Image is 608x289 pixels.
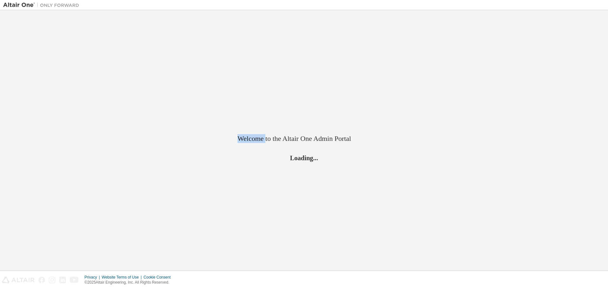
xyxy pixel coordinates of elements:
[237,134,370,143] h2: Welcome to the Altair One Admin Portal
[102,275,143,280] div: Website Terms of Use
[2,277,35,283] img: altair_logo.svg
[143,275,174,280] div: Cookie Consent
[59,277,66,283] img: linkedin.svg
[85,275,102,280] div: Privacy
[38,277,45,283] img: facebook.svg
[70,277,79,283] img: youtube.svg
[49,277,55,283] img: instagram.svg
[237,154,370,162] h2: Loading...
[85,280,174,285] p: © 2025 Altair Engineering, Inc. All Rights Reserved.
[3,2,82,8] img: Altair One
